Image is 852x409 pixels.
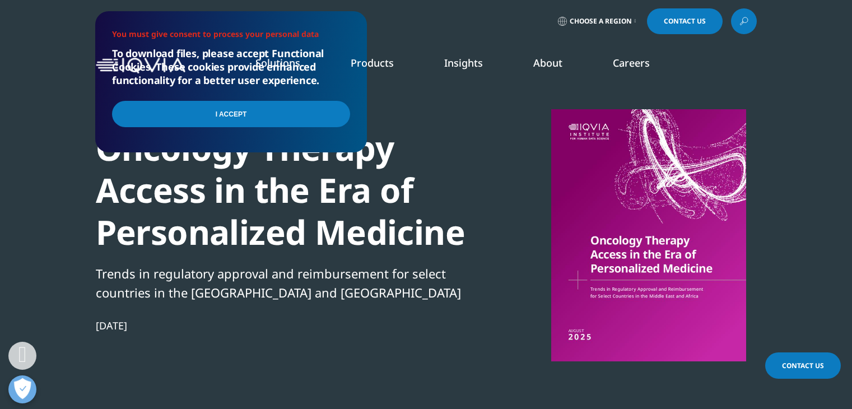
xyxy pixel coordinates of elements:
nav: Primary [190,39,757,92]
a: Contact Us [647,8,723,34]
div: [DATE] [96,319,480,332]
a: Solutions [255,56,300,69]
a: Contact Us [765,352,841,379]
span: Choose a Region [570,17,632,26]
button: Apri preferenze [8,375,36,403]
input: I Accept [112,101,350,127]
a: Insights [444,56,483,69]
a: About [533,56,562,69]
a: Products [351,56,394,69]
img: IQVIA Healthcare Information Technology and Pharma Clinical Research Company [96,58,185,74]
a: Careers [613,56,650,69]
div: Trends in regulatory approval and reimbursement for select countries in the [GEOGRAPHIC_DATA] and... [96,264,480,302]
span: Contact Us [782,361,824,370]
div: Oncology Therapy Access in the Era of Personalized Medicine [96,127,480,253]
span: Contact Us [664,18,706,25]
